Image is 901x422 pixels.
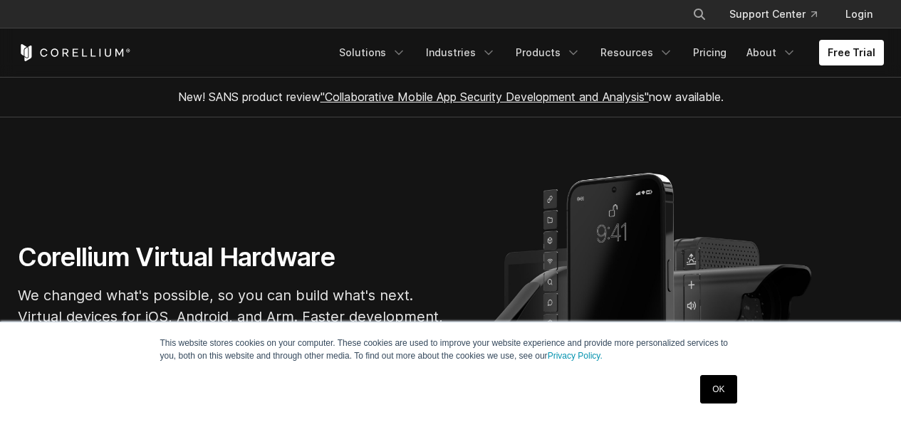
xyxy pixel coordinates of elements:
h1: Corellium Virtual Hardware [18,241,445,273]
a: Resources [592,40,682,65]
a: Privacy Policy. [548,351,603,361]
p: We changed what's possible, so you can build what's next. Virtual devices for iOS, Android, and A... [18,285,445,349]
p: This website stores cookies on your computer. These cookies are used to improve your website expe... [160,337,741,362]
a: Login [834,1,884,27]
a: Solutions [330,40,415,65]
button: Search [687,1,712,27]
a: Corellium Home [18,44,131,61]
a: OK [700,375,736,403]
span: New! SANS product review now available. [178,90,724,104]
a: About [738,40,805,65]
a: Industries [417,40,504,65]
a: Free Trial [819,40,884,65]
div: Navigation Menu [330,40,884,65]
div: Navigation Menu [675,1,884,27]
a: Pricing [684,40,735,65]
a: Support Center [718,1,828,27]
a: Products [507,40,589,65]
a: "Collaborative Mobile App Security Development and Analysis" [321,90,649,104]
